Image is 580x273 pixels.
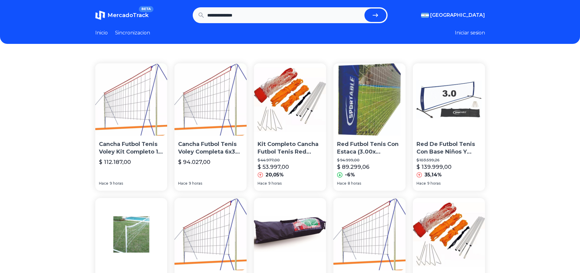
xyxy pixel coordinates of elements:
[115,29,150,37] a: Sincronizacion
[348,181,361,186] span: 8 horas
[424,171,442,179] p: 35,14%
[178,181,188,186] span: Hace
[110,181,123,186] span: 9 horas
[333,198,406,270] img: Cancha Futbol Tenis Completa Adulto Kit Poste Linea Red 6x3m - Resiste Intemperie - Hay Stock
[427,181,441,186] span: 9 horas
[421,12,485,19] button: [GEOGRAPHIC_DATA]
[258,181,267,186] span: Hace
[99,158,131,166] p: $ 112.187,00
[417,181,426,186] span: Hace
[95,29,108,37] a: Inicio
[174,63,247,136] img: Cancha Futbol Tenis Voley Completa 6x3m Red Parantes Lineas - Resiste Lluvia Sol - Apto Cesped Arena
[430,12,485,19] span: [GEOGRAPHIC_DATA]
[413,63,485,136] img: Red De Futbol Tenis Con Base Niños Y Adultos
[258,140,322,156] p: Kit Completo Cancha Futbol Tenis Red Parantes Lineas Bolso
[95,10,149,20] a: MercadoTrackBETA
[99,140,164,156] p: Cancha Futbol Tenis Voley Kit Completo 10 X 6.m Red Parantes - Para Cesped Natural Y Arena - Stock
[337,140,402,156] p: Red Futbol Tenis Con Estaca (3.00x 0.90mts)
[95,198,167,270] img: Cancha De Futbol Tenis Con Red Kit Completo
[254,198,326,270] img: Cancha Futbol Tenis 8x4.m Completa Red Parantes Líneas Bolso
[139,6,153,12] span: BETA
[333,63,406,136] img: Red Futbol Tenis Con Estaca (3.00x 0.90mts)
[337,163,369,171] p: $ 89.299,06
[413,198,485,270] img: Cancha Futbol Tenis Completa Kit Red Parantes Lineas Bolso - Apto Playa Y Jardin - Hay Stock
[254,63,326,136] img: Kit Completo Cancha Futbol Tenis Red Parantes Lineas Bolso
[265,171,284,179] p: 20,05%
[258,163,289,171] p: $ 53.997,00
[95,10,105,20] img: MercadoTrack
[413,63,485,191] a: Red De Futbol Tenis Con Base Niños Y AdultosRed De Futbol Tenis Con Base Niños Y Adultos$ 103.599...
[95,63,167,191] a: Cancha Futbol Tenis Voley Kit Completo 10 X 6.m Red Parantes - Para Cesped Natural Y Arena - Stoc...
[268,181,282,186] span: 9 horas
[417,140,481,156] p: Red De Futbol Tenis Con Base Niños Y Adultos
[254,63,326,191] a: Kit Completo Cancha Futbol Tenis Red Parantes Lineas BolsoKit Completo Cancha Futbol Tenis Red Pa...
[189,181,202,186] span: 9 horas
[174,198,247,270] img: Cancha Futbol Tenis Completa Adulto Kit Poste Linea Red 8x4m - Apta Arena Tierra Y Cerped Natural
[99,181,108,186] span: Hace
[417,158,481,163] p: $ 103.599,26
[345,171,355,179] p: -6%
[258,158,322,163] p: $ 44.977,00
[337,158,402,163] p: $ 94.999,00
[95,63,167,136] img: Cancha Futbol Tenis Voley Kit Completo 10 X 6.m Red Parantes - Para Cesped Natural Y Arena - Stock
[174,63,247,191] a: Cancha Futbol Tenis Voley Completa 6x3m Red Parantes Lineas - Resiste Lluvia Sol - Apto Cesped Ar...
[421,13,429,18] img: Argentina
[455,29,485,37] button: Iniciar sesion
[178,158,210,166] p: $ 94.027,00
[107,12,149,19] span: MercadoTrack
[417,163,452,171] p: $ 139.999,00
[337,181,346,186] span: Hace
[333,63,406,191] a: Red Futbol Tenis Con Estaca (3.00x 0.90mts)Red Futbol Tenis Con Estaca (3.00x 0.90mts)$ 94.999,00...
[178,140,243,156] p: Cancha Futbol Tenis Voley Completa 6x3m Red Parantes Lineas - Resiste Lluvia Sol - [GEOGRAPHIC_DATA]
